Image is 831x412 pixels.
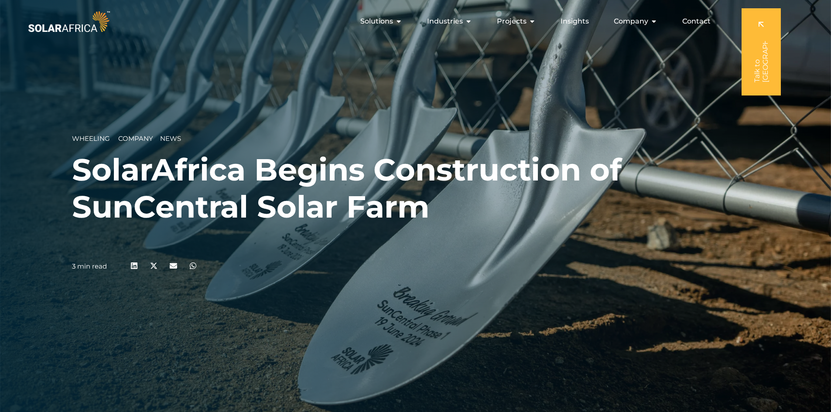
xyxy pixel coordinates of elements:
[427,16,463,27] span: Industries
[124,256,144,276] div: Share on linkedin
[360,16,393,27] span: Solutions
[682,16,711,27] a: Contact
[160,134,181,143] span: News
[72,151,759,225] h1: SolarAfrica Begins Construction of SunCentral Solar Farm
[72,134,110,143] span: Wheeling
[118,134,153,143] span: Company
[144,256,164,276] div: Share on x-twitter
[497,16,527,27] span: Projects
[72,262,107,270] p: 3 min read
[112,13,718,30] div: Menu Toggle
[183,256,203,276] div: Share on whatsapp
[561,16,589,27] a: Insights
[153,134,160,143] span: __
[112,13,718,30] nav: Menu
[164,256,183,276] div: Share on email
[614,16,648,27] span: Company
